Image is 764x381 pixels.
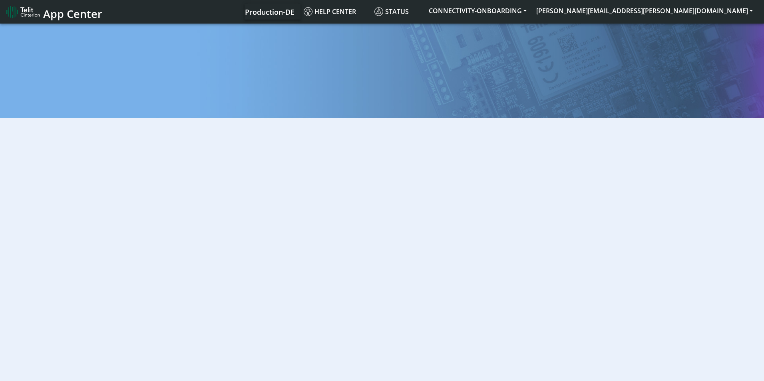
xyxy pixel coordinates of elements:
[6,3,101,20] a: App Center
[245,7,294,17] span: Production-DE
[374,7,409,16] span: Status
[304,7,312,16] img: knowledge.svg
[374,7,383,16] img: status.svg
[245,4,294,20] a: Your current platform instance
[424,4,531,18] button: CONNECTIVITY-ONBOARDING
[6,6,40,18] img: logo-telit-cinterion-gw-new.png
[371,4,424,20] a: Status
[531,4,758,18] button: [PERSON_NAME][EMAIL_ADDRESS][PERSON_NAME][DOMAIN_NAME]
[304,7,356,16] span: Help center
[300,4,371,20] a: Help center
[43,6,102,21] span: App Center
